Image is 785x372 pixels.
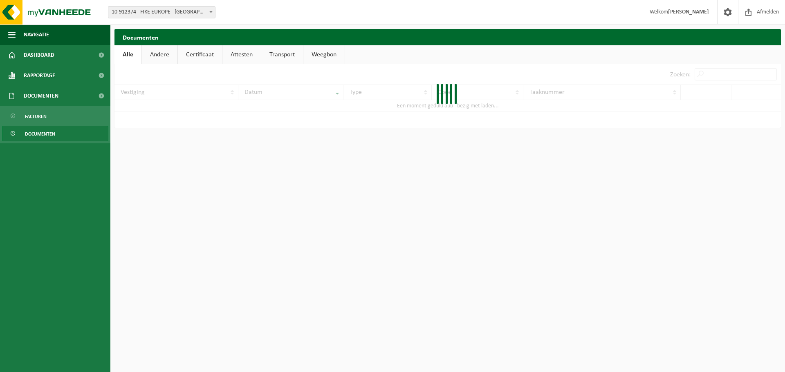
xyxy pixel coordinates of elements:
a: Certificaat [178,45,222,64]
h2: Documenten [114,29,781,45]
strong: [PERSON_NAME] [668,9,709,15]
a: Andere [142,45,177,64]
span: Documenten [25,126,55,142]
span: 10-912374 - FIKE EUROPE - HERENTALS [108,6,215,18]
span: Documenten [24,86,58,106]
span: 10-912374 - FIKE EUROPE - HERENTALS [108,7,215,18]
iframe: chat widget [4,354,137,372]
a: Facturen [2,108,108,124]
a: Weegbon [303,45,345,64]
a: Documenten [2,126,108,141]
span: Navigatie [24,25,49,45]
span: Rapportage [24,65,55,86]
span: Facturen [25,109,47,124]
span: Dashboard [24,45,54,65]
a: Transport [261,45,303,64]
a: Attesten [222,45,261,64]
a: Alle [114,45,141,64]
